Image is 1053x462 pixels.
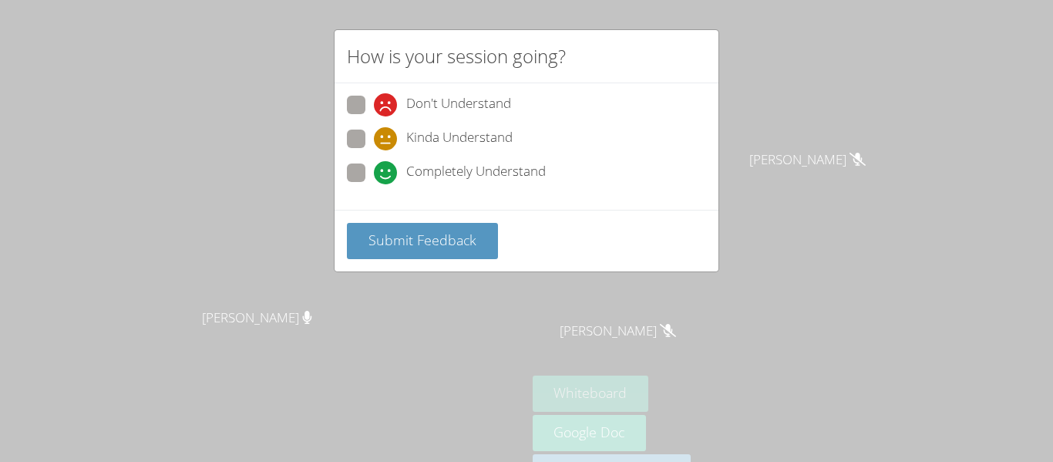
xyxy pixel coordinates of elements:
[406,127,513,150] span: Kinda Understand
[368,231,476,249] span: Submit Feedback
[406,161,546,184] span: Completely Understand
[406,93,511,116] span: Don't Understand
[347,42,566,70] h2: How is your session going?
[347,223,498,259] button: Submit Feedback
